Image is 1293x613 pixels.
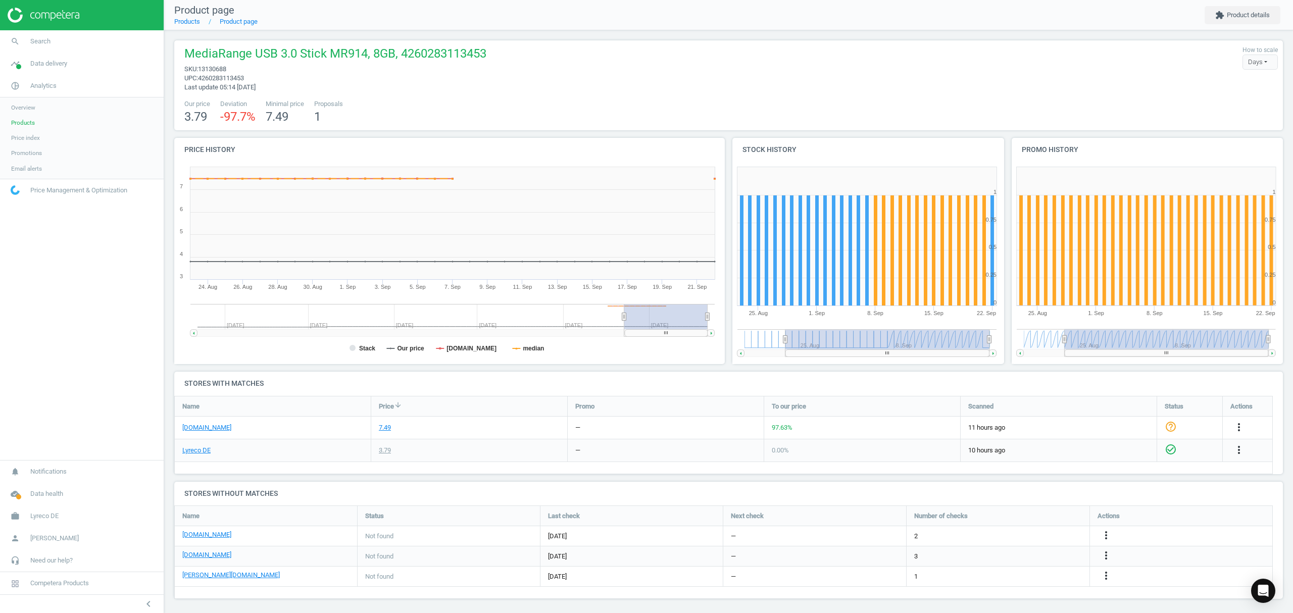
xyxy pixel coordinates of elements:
[772,424,792,431] span: 97.63 %
[184,99,210,109] span: Our price
[513,284,532,290] tspan: 11. Sep
[379,401,394,411] span: Price
[583,284,602,290] tspan: 15. Sep
[365,512,384,521] span: Status
[30,512,59,521] span: Lyreco DE
[182,550,231,559] a: [DOMAIN_NAME]
[523,345,544,352] tspan: median
[1256,310,1275,316] tspan: 22. Sep
[1098,512,1120,521] span: Actions
[731,532,736,541] span: —
[924,310,943,316] tspan: 15. Sep
[1251,579,1275,603] div: Open Intercom Messenger
[266,110,288,124] span: 7.49
[1100,570,1112,582] i: more_vert
[986,272,997,278] text: 0.25
[1215,11,1224,20] i: extension
[867,310,883,316] tspan: 8. Sep
[6,54,25,73] i: timeline
[30,37,51,46] span: Search
[6,484,25,503] i: cloud_done
[397,345,424,352] tspan: Our price
[6,32,25,51] i: search
[184,65,198,73] span: sku :
[180,273,183,279] text: 3
[618,284,637,290] tspan: 17. Sep
[6,529,25,548] i: person
[575,423,580,432] div: —
[30,534,79,543] span: [PERSON_NAME]
[1272,189,1275,195] text: 1
[1205,6,1280,24] button: extensionProduct details
[968,446,1149,455] span: 10 hours ago
[174,4,234,16] span: Product page
[30,186,127,195] span: Price Management & Optimization
[266,99,304,109] span: Minimal price
[30,467,67,476] span: Notifications
[182,571,280,580] a: [PERSON_NAME][DOMAIN_NAME]
[1165,401,1183,411] span: Status
[1230,401,1253,411] span: Actions
[182,512,200,521] span: Name
[1233,421,1245,434] button: more_vert
[365,552,393,561] span: Not found
[1012,138,1283,162] h4: Promo history
[986,217,997,223] text: 0.75
[198,284,217,290] tspan: 24. Aug
[220,18,258,25] a: Product page
[359,345,375,352] tspan: Stack
[379,423,391,432] div: 7.49
[314,110,321,124] span: 1
[1233,444,1245,456] i: more_vert
[548,572,715,581] span: [DATE]
[687,284,707,290] tspan: 21. Sep
[142,598,155,610] i: chevron_left
[6,506,25,526] i: work
[11,134,40,142] span: Price index
[182,446,211,455] a: Lyreco DE
[375,284,391,290] tspan: 3. Sep
[136,597,161,610] button: chevron_left
[731,552,736,561] span: —
[914,572,918,581] span: 1
[731,572,736,581] span: —
[233,284,252,290] tspan: 26. Aug
[11,149,42,157] span: Promotions
[1265,217,1275,223] text: 0.75
[182,530,231,539] a: [DOMAIN_NAME]
[548,552,715,561] span: [DATE]
[1147,310,1163,316] tspan: 8. Sep
[11,185,20,195] img: wGWNvw8QSZomAAAAABJRU5ErkJggg==
[1028,310,1047,316] tspan: 25. Aug
[30,81,57,90] span: Analytics
[993,299,997,305] text: 0
[1242,55,1278,70] div: Days
[575,401,594,411] span: Promo
[182,401,200,411] span: Name
[1100,530,1112,542] i: more_vert
[174,138,725,162] h4: Price history
[548,532,715,541] span: [DATE]
[11,119,35,127] span: Products
[1242,46,1278,55] label: How to scale
[444,284,461,290] tspan: 7. Sep
[575,446,580,455] div: —
[993,189,997,195] text: 1
[914,552,918,561] span: 3
[479,284,495,290] tspan: 9. Sep
[304,284,322,290] tspan: 30. Aug
[30,556,73,565] span: Need our help?
[977,310,996,316] tspan: 22. Sep
[184,83,256,91] span: Last update 05:14 [DATE]
[809,310,825,316] tspan: 1. Sep
[1233,421,1245,433] i: more_vert
[914,512,968,521] span: Number of checks
[8,8,79,23] img: ajHJNr6hYgQAAAAASUVORK5CYII=
[180,251,183,257] text: 4
[968,423,1149,432] span: 11 hours ago
[772,401,806,411] span: To our price
[1268,244,1275,250] text: 0.5
[184,110,207,124] span: 3.79
[1165,443,1177,455] i: check_circle_outline
[732,138,1004,162] h4: Stock history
